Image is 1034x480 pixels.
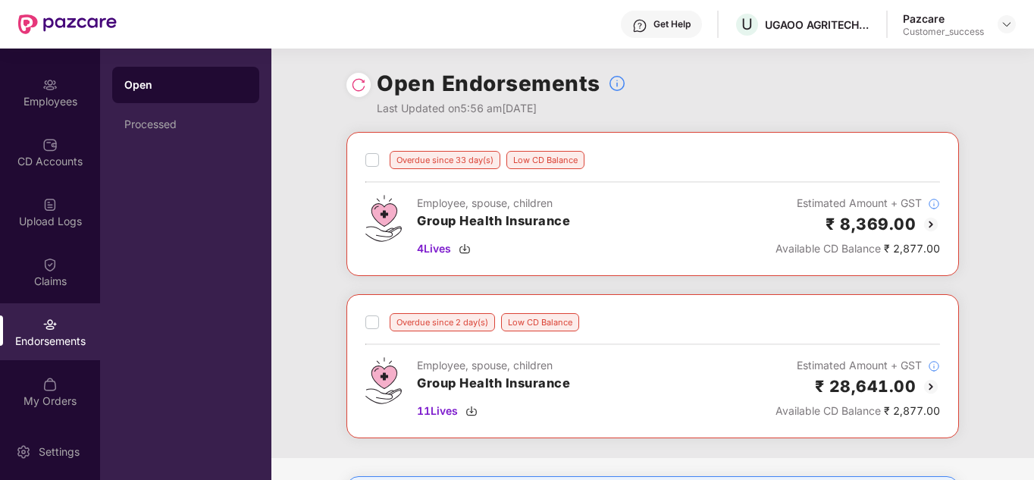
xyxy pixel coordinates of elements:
[741,15,753,33] span: U
[365,195,402,242] img: svg+xml;base64,PHN2ZyB4bWxucz0iaHR0cDovL3d3dy53My5vcmcvMjAwMC9zdmciIHdpZHRoPSI0Ny43MTQiIGhlaWdodD...
[42,377,58,392] img: svg+xml;base64,PHN2ZyBpZD0iTXlfT3JkZXJzIiBkYXRhLW5hbWU9Ik15IE9yZGVycyIgeG1sbnM9Imh0dHA6Ly93d3cudz...
[377,67,600,100] h1: Open Endorsements
[417,240,451,257] span: 4 Lives
[922,215,940,234] img: svg+xml;base64,PHN2ZyBpZD0iQmFjay0yMHgyMCIgeG1sbnM9Imh0dHA6Ly93d3cudzMub3JnLzIwMDAvc3ZnIiB3aWR0aD...
[608,74,626,93] img: svg+xml;base64,PHN2ZyBpZD0iSW5mb18tXzMyeDMyIiBkYXRhLW5hbWU9IkluZm8gLSAzMngzMiIgeG1sbnM9Imh0dHA6Ly...
[42,137,58,152] img: svg+xml;base64,PHN2ZyBpZD0iQ0RfQWNjb3VudHMiIGRhdGEtbmFtZT0iQ0QgQWNjb3VudHMiIHhtbG5zPSJodHRwOi8vd3...
[16,444,31,460] img: svg+xml;base64,PHN2ZyBpZD0iU2V0dGluZy0yMHgyMCIgeG1sbnM9Imh0dHA6Ly93d3cudzMub3JnLzIwMDAvc3ZnIiB3aW...
[775,242,881,255] span: Available CD Balance
[632,18,647,33] img: svg+xml;base64,PHN2ZyBpZD0iSGVscC0zMngzMiIgeG1sbnM9Imh0dHA6Ly93d3cudzMub3JnLzIwMDAvc3ZnIiB3aWR0aD...
[390,313,495,331] div: Overdue since 2 day(s)
[765,17,871,32] div: UGAOO AGRITECH PRIVATE LIMITED
[377,100,626,117] div: Last Updated on 5:56 am[DATE]
[1001,18,1013,30] img: svg+xml;base64,PHN2ZyBpZD0iRHJvcGRvd24tMzJ4MzIiIHhtbG5zPSJodHRwOi8vd3d3LnczLm9yZy8yMDAwL3N2ZyIgd2...
[903,11,984,26] div: Pazcare
[903,26,984,38] div: Customer_success
[815,374,916,399] h2: ₹ 28,641.00
[928,360,940,372] img: svg+xml;base64,PHN2ZyBpZD0iSW5mb18tXzMyeDMyIiBkYXRhLW5hbWU9IkluZm8gLSAzMngzMiIgeG1sbnM9Imh0dHA6Ly...
[124,77,247,93] div: Open
[124,118,247,130] div: Processed
[417,374,570,394] h3: Group Health Insurance
[501,313,579,331] div: Low CD Balance
[928,198,940,210] img: svg+xml;base64,PHN2ZyBpZD0iSW5mb18tXzMyeDMyIiBkYXRhLW5hbWU9IkluZm8gLSAzMngzMiIgeG1sbnM9Imh0dHA6Ly...
[417,403,458,419] span: 11 Lives
[465,405,478,417] img: svg+xml;base64,PHN2ZyBpZD0iRG93bmxvYWQtMzJ4MzIiIHhtbG5zPSJodHRwOi8vd3d3LnczLm9yZy8yMDAwL3N2ZyIgd2...
[42,257,58,272] img: svg+xml;base64,PHN2ZyBpZD0iQ2xhaW0iIHhtbG5zPSJodHRwOi8vd3d3LnczLm9yZy8yMDAwL3N2ZyIgd2lkdGg9IjIwIi...
[351,77,366,93] img: svg+xml;base64,PHN2ZyBpZD0iUmVsb2FkLTMyeDMyIiB4bWxucz0iaHR0cDovL3d3dy53My5vcmcvMjAwMC9zdmciIHdpZH...
[459,243,471,255] img: svg+xml;base64,PHN2ZyBpZD0iRG93bmxvYWQtMzJ4MzIiIHhtbG5zPSJodHRwOi8vd3d3LnczLm9yZy8yMDAwL3N2ZyIgd2...
[775,240,940,257] div: ₹ 2,877.00
[34,444,84,460] div: Settings
[417,357,570,374] div: Employee, spouse, children
[775,403,940,419] div: ₹ 2,877.00
[365,357,402,404] img: svg+xml;base64,PHN2ZyB4bWxucz0iaHR0cDovL3d3dy53My5vcmcvMjAwMC9zdmciIHdpZHRoPSI0Ny43MTQiIGhlaWdodD...
[775,404,881,417] span: Available CD Balance
[42,77,58,93] img: svg+xml;base64,PHN2ZyBpZD0iRW1wbG95ZWVzIiB4bWxucz0iaHR0cDovL3d3dy53My5vcmcvMjAwMC9zdmciIHdpZHRoPS...
[653,18,691,30] div: Get Help
[826,212,916,237] h2: ₹ 8,369.00
[417,212,570,231] h3: Group Health Insurance
[18,14,117,34] img: New Pazcare Logo
[42,197,58,212] img: svg+xml;base64,PHN2ZyBpZD0iVXBsb2FkX0xvZ3MiIGRhdGEtbmFtZT0iVXBsb2FkIExvZ3MiIHhtbG5zPSJodHRwOi8vd3...
[506,151,584,169] div: Low CD Balance
[775,357,940,374] div: Estimated Amount + GST
[775,195,940,212] div: Estimated Amount + GST
[922,378,940,396] img: svg+xml;base64,PHN2ZyBpZD0iQmFjay0yMHgyMCIgeG1sbnM9Imh0dHA6Ly93d3cudzMub3JnLzIwMDAvc3ZnIiB3aWR0aD...
[42,317,58,332] img: svg+xml;base64,PHN2ZyBpZD0iRW5kb3JzZW1lbnRzIiB4bWxucz0iaHR0cDovL3d3dy53My5vcmcvMjAwMC9zdmciIHdpZH...
[417,195,570,212] div: Employee, spouse, children
[390,151,500,169] div: Overdue since 33 day(s)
